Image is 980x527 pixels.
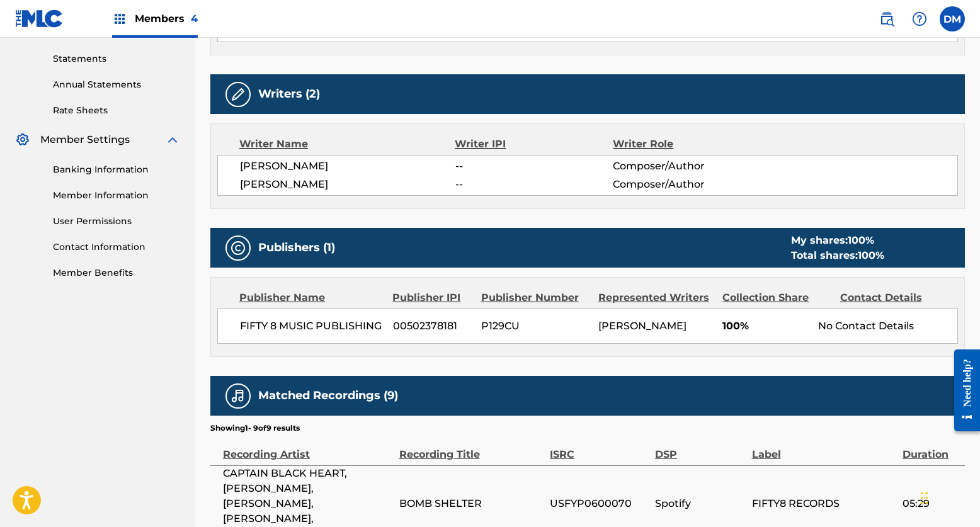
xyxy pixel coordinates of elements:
span: 4 [191,13,198,25]
span: BOMB SHELTER [399,496,544,511]
a: Member Information [53,189,180,202]
a: Member Benefits [53,266,180,280]
h5: Matched Recordings (9) [258,388,398,403]
span: Composer/Author [613,159,756,174]
div: Contact Details [840,290,948,305]
img: Matched Recordings [231,388,246,404]
div: Duration [903,434,959,462]
a: Banking Information [53,163,180,176]
img: MLC Logo [15,9,64,28]
h5: Writers (2) [258,87,320,101]
span: Spotify [655,496,746,511]
div: Help [907,6,932,31]
a: Statements [53,52,180,65]
a: User Permissions [53,215,180,228]
div: Label [752,434,897,462]
span: 100% [722,319,809,334]
div: Drag [921,479,928,517]
span: FIFTY8 RECORDS [752,496,897,511]
div: My shares: [791,233,884,248]
img: search [879,11,894,26]
img: Publishers [231,241,246,256]
iframe: Chat Widget [917,467,980,527]
img: Writers [231,87,246,102]
div: DSP [655,434,746,462]
span: Members [135,11,198,26]
div: Collection Share [722,290,830,305]
a: Rate Sheets [53,104,180,117]
div: Total shares: [791,248,884,263]
span: 05:29 [903,496,959,511]
div: Writer Role [613,137,756,152]
span: USFYP0600070 [550,496,649,511]
span: -- [455,177,613,192]
div: No Contact Details [818,319,957,334]
div: Publisher IPI [392,290,472,305]
img: help [912,11,927,26]
img: Top Rightsholders [112,11,127,26]
span: [PERSON_NAME] [598,320,687,332]
img: Member Settings [15,132,30,147]
span: [PERSON_NAME] [240,177,455,192]
a: Annual Statements [53,78,180,91]
span: 100 % [848,234,874,246]
span: Composer/Author [613,177,756,192]
span: -- [455,159,613,174]
a: Public Search [874,6,899,31]
div: Writer IPI [455,137,613,152]
img: expand [165,132,180,147]
p: Showing 1 - 9 of 9 results [210,422,300,434]
div: Recording Artist [223,434,393,462]
h5: Publishers (1) [258,241,335,255]
span: 00502378181 [393,319,472,334]
span: Member Settings [40,132,130,147]
div: ISRC [550,434,649,462]
div: Publisher Name [239,290,383,305]
span: FIFTY 8 MUSIC PUBLISHING [240,319,384,334]
div: Represented Writers [598,290,714,305]
div: Publisher Number [481,290,589,305]
span: P129CU [481,319,589,334]
span: 100 % [858,249,884,261]
div: Recording Title [399,434,544,462]
a: Contact Information [53,241,180,254]
iframe: Resource Center [945,338,980,442]
span: [PERSON_NAME] [240,159,455,174]
div: Writer Name [239,137,455,152]
div: User Menu [940,6,965,31]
